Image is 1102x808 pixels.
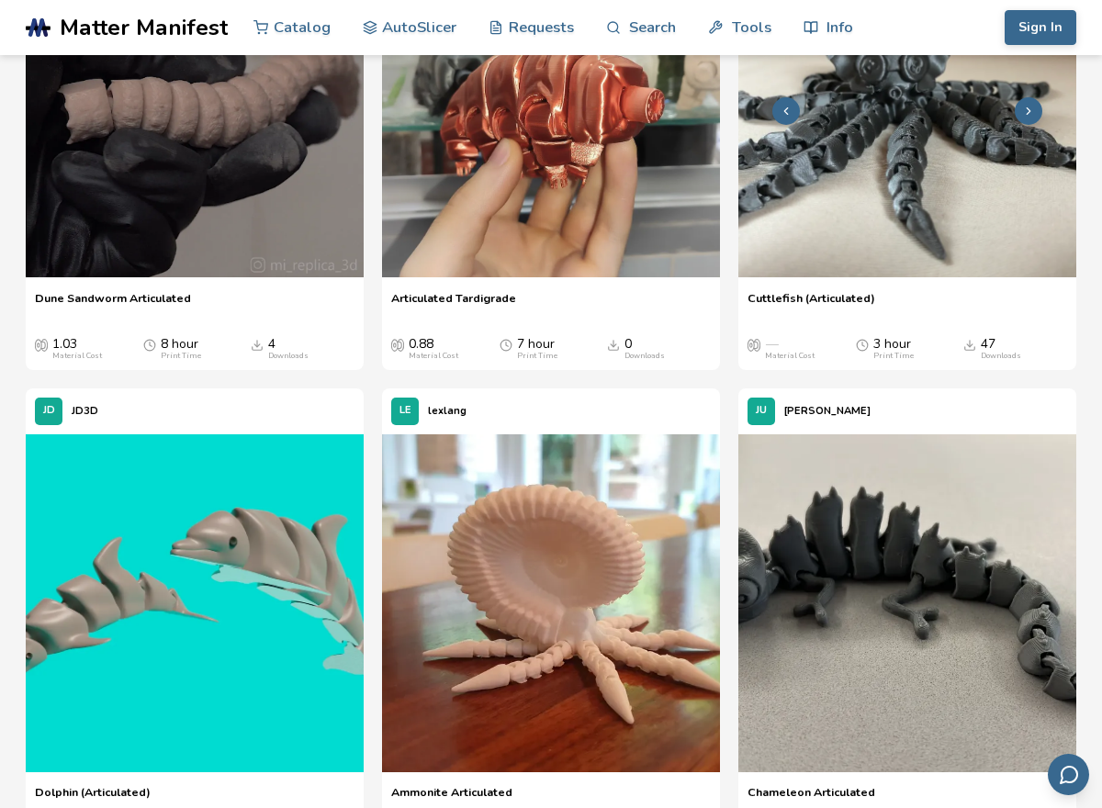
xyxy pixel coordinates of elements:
[756,405,767,417] span: JU
[784,401,871,421] p: [PERSON_NAME]
[143,337,156,352] span: Average Print Time
[409,352,458,361] div: Material Cost
[748,291,875,319] a: Cuttlefish (Articulated)
[35,337,48,352] span: Average Cost
[517,337,557,361] div: 7 hour
[60,15,228,40] span: Matter Manifest
[748,337,760,352] span: Average Cost
[981,352,1021,361] div: Downloads
[1005,10,1076,45] button: Sign In
[251,337,264,352] span: Downloads
[428,401,467,421] p: lexlang
[765,352,815,361] div: Material Cost
[409,337,458,361] div: 0.88
[35,291,191,319] a: Dune Sandworm Articulated
[981,337,1021,361] div: 47
[500,337,512,352] span: Average Print Time
[607,337,620,352] span: Downloads
[268,352,309,361] div: Downloads
[1048,754,1089,795] button: Send feedback via email
[72,401,98,421] p: JD3D
[268,337,309,361] div: 4
[873,337,914,361] div: 3 hour
[517,352,557,361] div: Print Time
[765,337,778,352] span: —
[856,337,869,352] span: Average Print Time
[399,405,411,417] span: LE
[161,352,201,361] div: Print Time
[391,337,404,352] span: Average Cost
[52,337,102,361] div: 1.03
[624,337,665,361] div: 0
[52,352,102,361] div: Material Cost
[624,352,665,361] div: Downloads
[873,352,914,361] div: Print Time
[161,337,201,361] div: 8 hour
[43,405,55,417] span: JD
[963,337,976,352] span: Downloads
[391,291,516,319] a: Articulated Tardigrade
